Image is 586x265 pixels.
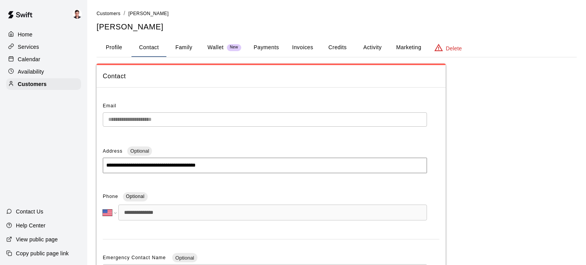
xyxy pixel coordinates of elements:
a: Customers [6,78,81,90]
button: Invoices [285,38,320,57]
button: Family [166,38,201,57]
a: Services [6,41,81,53]
p: Home [18,31,33,38]
p: View public page [16,236,58,243]
a: Home [6,29,81,40]
a: Availability [6,66,81,77]
span: [PERSON_NAME] [128,11,169,16]
p: Help Center [16,222,45,229]
p: Wallet [207,43,224,52]
span: Optional [126,194,145,199]
p: Customers [18,80,47,88]
p: Availability [18,68,44,76]
h5: [PERSON_NAME] [97,22,577,32]
span: Customers [97,11,121,16]
div: The email of an existing customer can only be changed by the customer themselves at https://book.... [103,112,427,127]
p: Services [18,43,39,51]
button: Contact [131,38,166,57]
p: Contact Us [16,208,43,215]
p: Calendar [18,55,40,63]
button: Marketing [390,38,427,57]
p: Copy public page link [16,250,69,257]
div: Anthony Miller [71,6,87,22]
span: Contact [103,71,439,81]
p: Delete [446,45,462,52]
a: Calendar [6,53,81,65]
span: New [227,45,241,50]
li: / [124,9,125,17]
button: Activity [355,38,390,57]
img: Anthony Miller [73,9,82,19]
span: Phone [103,191,118,203]
span: Optional [127,148,152,154]
span: Address [103,148,123,154]
div: basic tabs example [97,38,577,57]
button: Credits [320,38,355,57]
button: Profile [97,38,131,57]
button: Payments [247,38,285,57]
span: Optional [172,255,197,261]
span: Email [103,103,116,108]
nav: breadcrumb [97,9,577,18]
span: Emergency Contact Name [103,255,168,260]
a: Customers [97,10,121,16]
